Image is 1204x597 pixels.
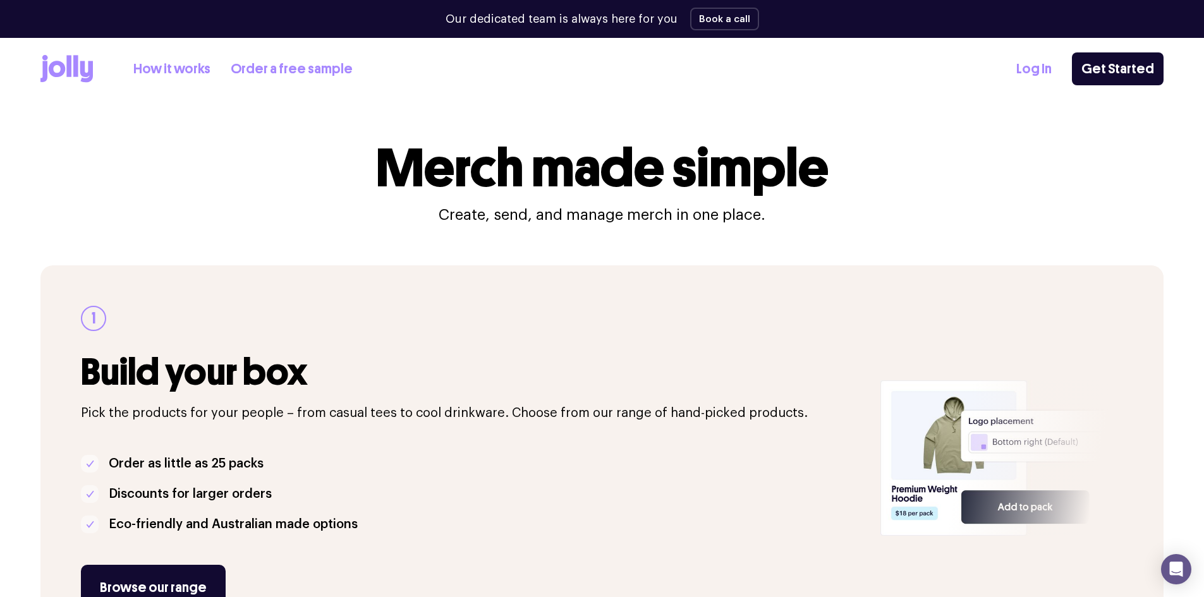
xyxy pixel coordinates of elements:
[109,484,272,504] p: Discounts for larger orders
[109,454,264,474] p: Order as little as 25 packs
[376,142,829,195] h1: Merch made simple
[109,514,358,534] p: Eco-friendly and Australian made options
[690,8,759,30] button: Book a call
[446,11,678,28] p: Our dedicated team is always here for you
[1161,554,1191,584] div: Open Intercom Messenger
[1016,59,1052,80] a: Log In
[81,306,106,331] div: 1
[133,59,210,80] a: How it works
[439,205,765,225] p: Create, send, and manage merch in one place.
[81,403,865,423] p: Pick the products for your people – from casual tees to cool drinkware. Choose from our range of ...
[81,351,865,393] h3: Build your box
[231,59,353,80] a: Order a free sample
[1072,52,1164,85] a: Get Started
